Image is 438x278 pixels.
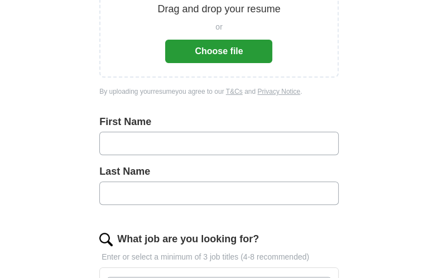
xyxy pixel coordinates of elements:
label: First Name [99,114,339,130]
img: search.png [99,233,113,246]
label: What job are you looking for? [117,232,259,247]
div: By uploading your resume you agree to our and . [99,87,339,97]
p: Enter or select a minimum of 3 job titles (4-8 recommended) [99,251,339,263]
label: Last Name [99,164,339,179]
span: or [215,21,222,33]
a: T&Cs [226,88,243,95]
a: Privacy Notice [257,88,300,95]
p: Drag and drop your resume [157,2,280,17]
button: Choose file [165,40,272,63]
